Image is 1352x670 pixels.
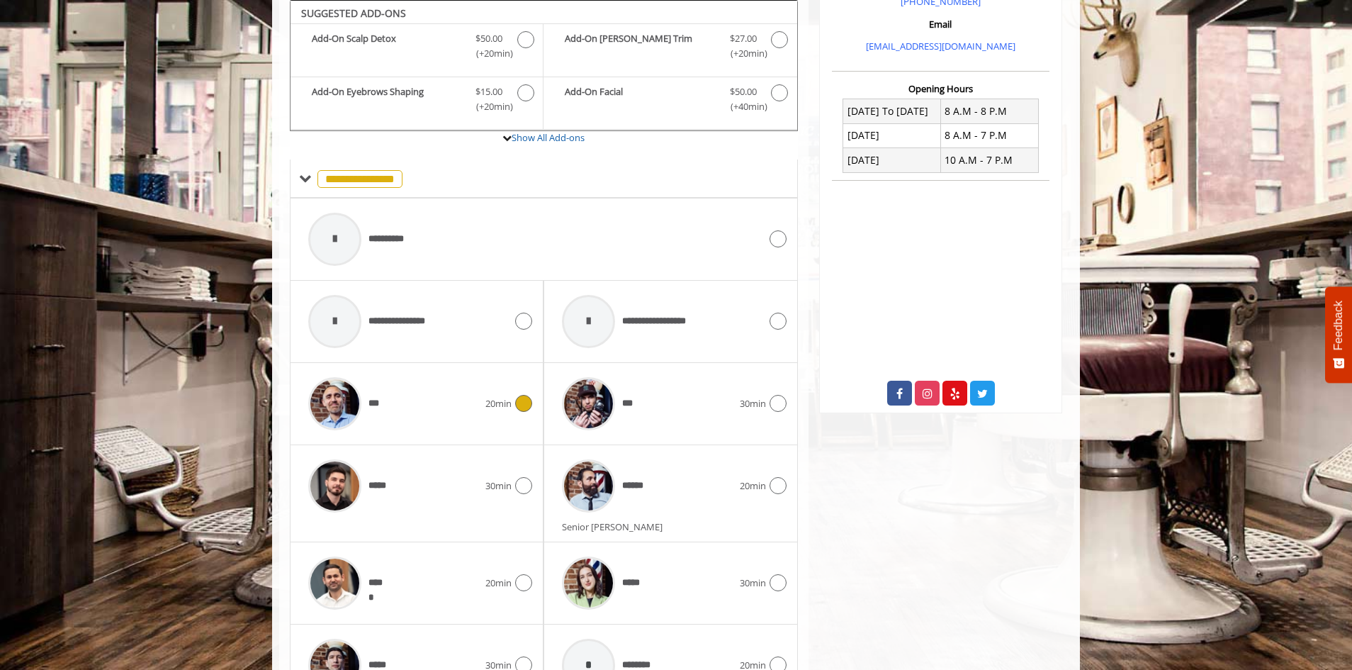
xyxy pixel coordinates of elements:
span: $50.00 [475,31,502,46]
b: Add-On Facial [565,84,715,114]
button: Feedback - Show survey [1325,286,1352,383]
b: Add-On Scalp Detox [312,31,461,61]
a: [EMAIL_ADDRESS][DOMAIN_NAME] [866,40,1015,52]
span: (+40min ) [722,99,764,114]
td: 8 A.M - 7 P.M [940,123,1038,147]
label: Add-On Beard Trim [551,31,789,65]
span: 30min [740,396,766,411]
td: 10 A.M - 7 P.M [940,148,1038,172]
td: [DATE] To [DATE] [843,99,941,123]
h3: Email [835,19,1046,29]
span: $50.00 [730,84,757,99]
span: $15.00 [475,84,502,99]
label: Add-On Eyebrows Shaping [298,84,536,118]
td: [DATE] [843,148,941,172]
b: Add-On [PERSON_NAME] Trim [565,31,715,61]
label: Add-On Facial [551,84,789,118]
span: 20min [485,396,512,411]
span: Senior [PERSON_NAME] [562,520,670,533]
td: 8 A.M - 8 P.M [940,99,1038,123]
span: (+20min ) [468,46,510,61]
label: Add-On Scalp Detox [298,31,536,65]
td: [DATE] [843,123,941,147]
span: $27.00 [730,31,757,46]
span: Feedback [1332,301,1345,350]
span: 20min [740,479,766,493]
a: Show All Add-ons [512,131,585,144]
b: Add-On Eyebrows Shaping [312,84,461,114]
span: (+20min ) [722,46,764,61]
h3: Opening Hours [832,84,1049,94]
span: 20min [485,576,512,591]
span: (+20min ) [468,99,510,114]
span: 30min [485,479,512,493]
b: SUGGESTED ADD-ONS [301,6,406,20]
span: 30min [740,576,766,591]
